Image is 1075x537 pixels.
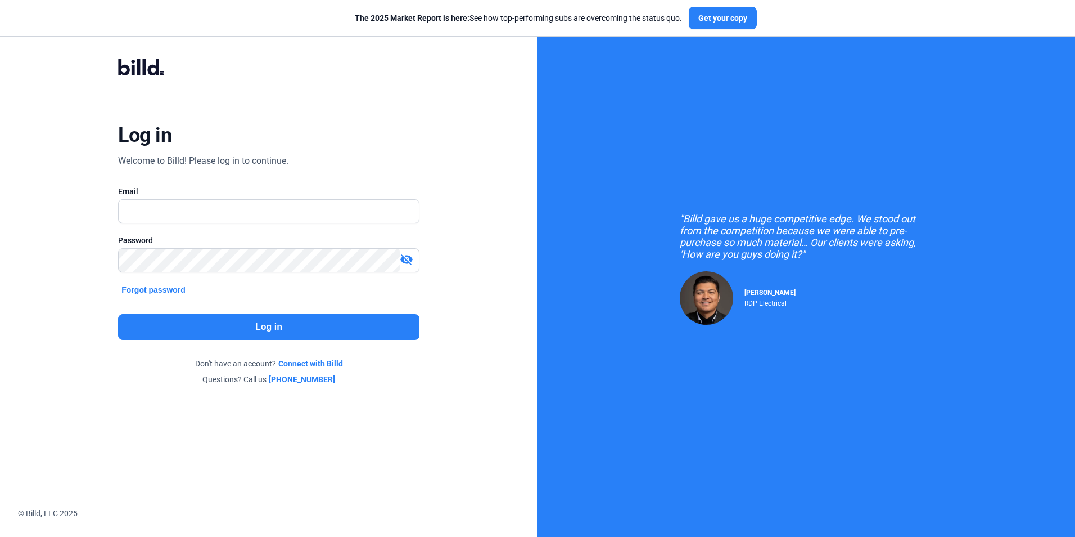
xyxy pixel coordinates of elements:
div: Password [118,235,419,246]
div: Log in [118,123,171,147]
div: RDP Electrical [744,297,796,307]
span: [PERSON_NAME] [744,289,796,297]
div: Don't have an account? [118,358,419,369]
div: Questions? Call us [118,374,419,385]
div: Welcome to Billd! Please log in to continue. [118,154,288,168]
div: Email [118,186,419,197]
button: Forgot password [118,284,189,296]
button: Log in [118,314,419,340]
div: "Billd gave us a huge competitive edge. We stood out from the competition because we were able to... [680,213,933,260]
img: Raul Pacheco [680,271,733,325]
a: Connect with Billd [278,358,343,369]
a: [PHONE_NUMBER] [269,374,335,385]
button: Get your copy [689,7,757,29]
div: See how top-performing subs are overcoming the status quo. [355,12,682,24]
span: The 2025 Market Report is here: [355,14,469,23]
mat-icon: visibility_off [400,253,413,266]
